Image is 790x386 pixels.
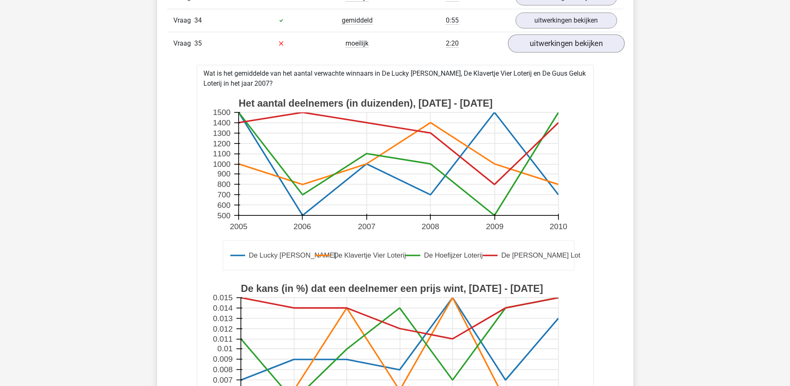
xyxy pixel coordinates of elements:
[213,324,232,333] text: 0.012
[213,118,230,127] text: 1400
[230,222,247,231] text: 2005
[173,15,194,26] span: Vraag
[217,190,231,199] text: 700
[213,293,232,302] text: 0.015
[239,98,493,109] text: Het aantal deelnemers (in duizenden), [DATE] - [DATE]
[217,344,233,353] text: 0.01
[213,355,232,363] text: 0.009
[342,16,373,25] span: gemiddeld
[213,139,230,148] text: 1200
[213,128,230,137] text: 1300
[213,335,232,343] text: 0.011
[194,39,202,47] span: 35
[217,200,231,209] text: 600
[213,365,232,374] text: 0.008
[217,169,231,178] text: 900
[213,304,232,312] text: 0.014
[213,108,230,117] text: 1500
[217,180,231,189] text: 800
[549,222,567,231] text: 2010
[446,39,459,48] span: 2:20
[173,38,194,49] span: Vraag
[213,314,232,322] text: 0.013
[213,376,232,384] text: 0.007
[422,222,439,231] text: 2008
[213,149,230,158] text: 1100
[516,13,617,28] a: uitwerkingen bekijken
[217,211,231,220] text: 500
[293,222,311,231] text: 2006
[194,16,202,24] span: 34
[508,34,624,53] a: uitwerkingen bekijken
[345,39,368,48] span: moeilijk
[249,251,336,259] text: De Lucky [PERSON_NAME]
[424,251,482,259] text: De Hoefijzer Loterij
[241,283,543,294] text: De kans (in %) dat een deelnemer een prijs wint, [DATE] - [DATE]
[333,251,406,259] text: De Klavertje Vier Loterij
[501,251,589,259] text: De [PERSON_NAME] Loterij
[446,16,459,25] span: 0:55
[358,222,375,231] text: 2007
[213,160,230,169] text: 1000
[486,222,503,231] text: 2009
